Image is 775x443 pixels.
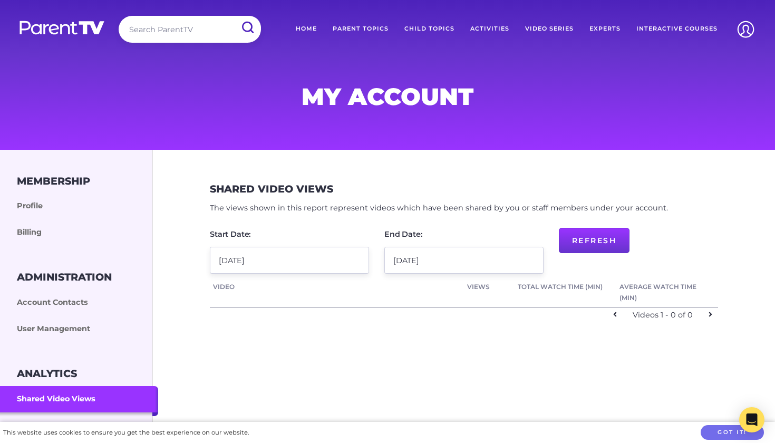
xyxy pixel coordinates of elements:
[619,281,715,304] a: Average Watch Time (min)
[213,281,461,293] a: Video
[384,230,423,238] label: End Date:
[625,309,701,322] div: Videos 1 - 0 of 0
[133,86,642,107] h1: My Account
[467,281,511,293] a: Views
[17,368,77,380] h3: Analytics
[17,175,90,187] h3: Membership
[701,425,764,440] button: Got it!
[582,16,628,42] a: Experts
[628,16,725,42] a: Interactive Courses
[518,281,613,293] a: Total Watch Time (min)
[210,230,251,238] label: Start Date:
[559,228,630,253] button: Refresh
[462,16,517,42] a: Activities
[517,16,582,42] a: Video Series
[288,16,325,42] a: Home
[732,16,759,43] img: Account
[210,201,718,215] p: The views shown in this report represent videos which have been shared by you or staff members un...
[17,271,112,283] h3: Administration
[119,16,261,43] input: Search ParentTV
[3,427,249,438] div: This website uses cookies to ensure you get the best experience on our website.
[234,16,261,40] input: Submit
[210,183,333,195] h3: Shared Video Views
[325,16,396,42] a: Parent Topics
[18,20,105,35] img: parenttv-logo-white.4c85aaf.svg
[396,16,462,42] a: Child Topics
[739,407,764,432] div: Open Intercom Messenger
